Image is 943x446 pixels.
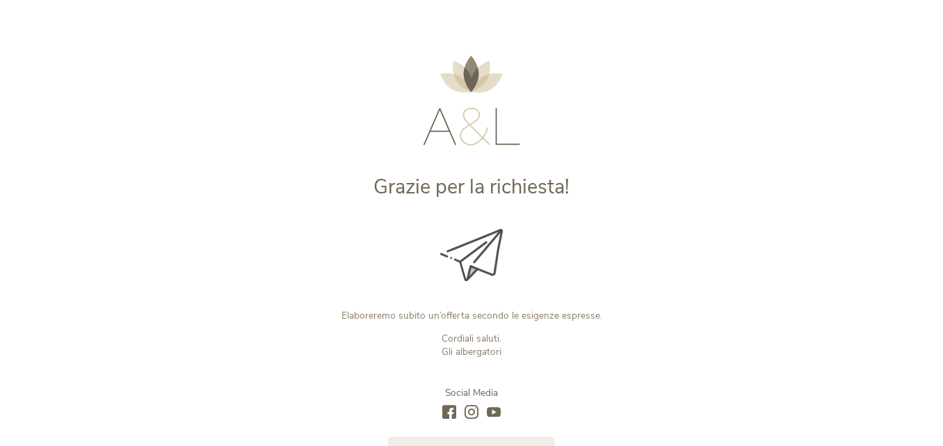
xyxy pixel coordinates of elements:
p: Elaboreremo subito un’offerta secondo le esigenze espresse. [239,309,704,322]
span: Grazie per la richiesta! [373,173,570,200]
img: Grazie per la richiesta! [440,229,503,281]
span: Social Media [445,386,498,399]
a: instagram [465,405,478,420]
a: facebook [442,405,456,420]
img: AMONTI & LUNARIS Wellnessresort [423,56,520,145]
a: youtube [487,405,501,420]
p: Cordiali saluti. Gli albergatori [239,332,704,358]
